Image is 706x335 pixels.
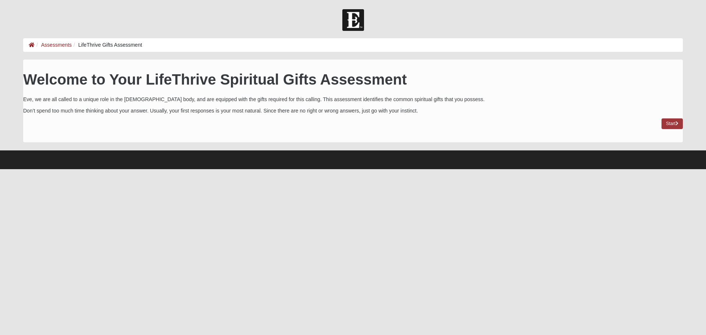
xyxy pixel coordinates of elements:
[23,71,683,88] h2: Welcome to Your LifeThrive Spiritual Gifts Assessment
[41,42,72,48] a: Assessments
[23,96,683,103] p: Eve, we are all called to a unique role in the [DEMOGRAPHIC_DATA] body, and are equipped with the...
[23,107,683,115] p: Don’t spend too much time thinking about your answer. Usually, your first responses is your most ...
[342,9,364,31] img: Church of Eleven22 Logo
[72,41,142,49] li: LifeThrive Gifts Assessment
[662,118,683,129] a: Start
